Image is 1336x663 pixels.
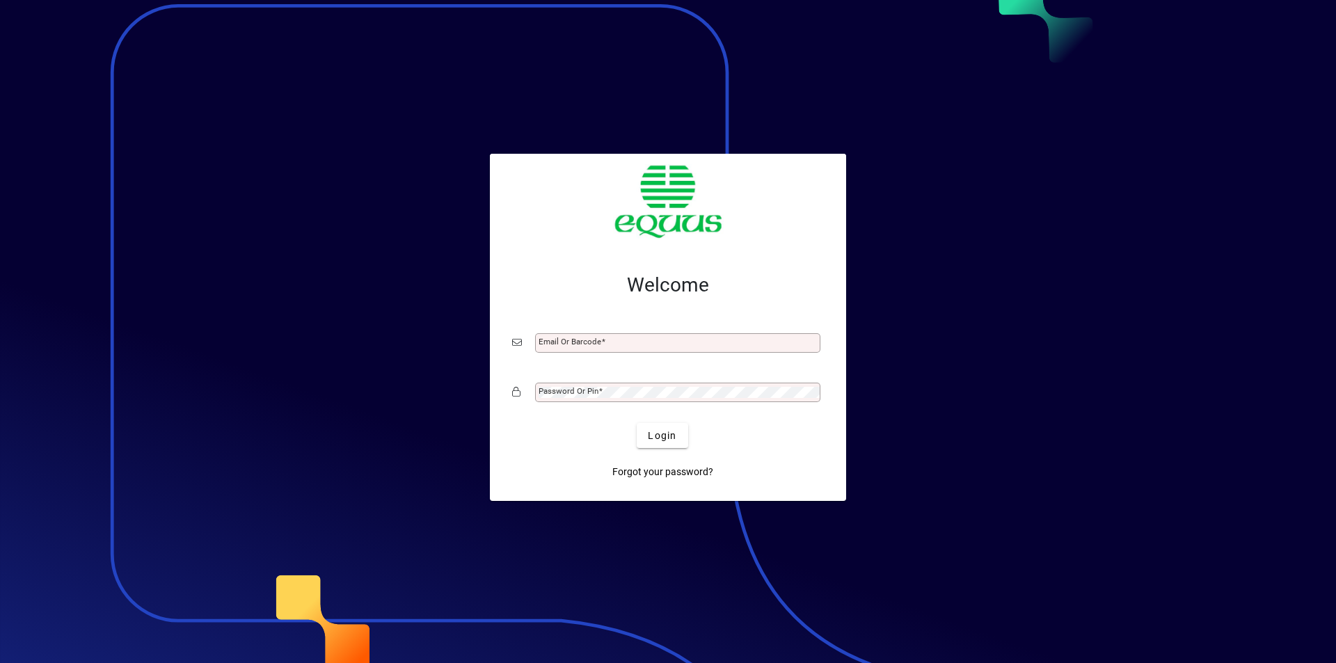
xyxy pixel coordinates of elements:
span: Forgot your password? [612,465,713,479]
mat-label: Email or Barcode [539,337,601,346]
span: Login [648,429,676,443]
button: Login [637,423,687,448]
a: Forgot your password? [607,459,719,484]
mat-label: Password or Pin [539,386,598,396]
h2: Welcome [512,273,824,297]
